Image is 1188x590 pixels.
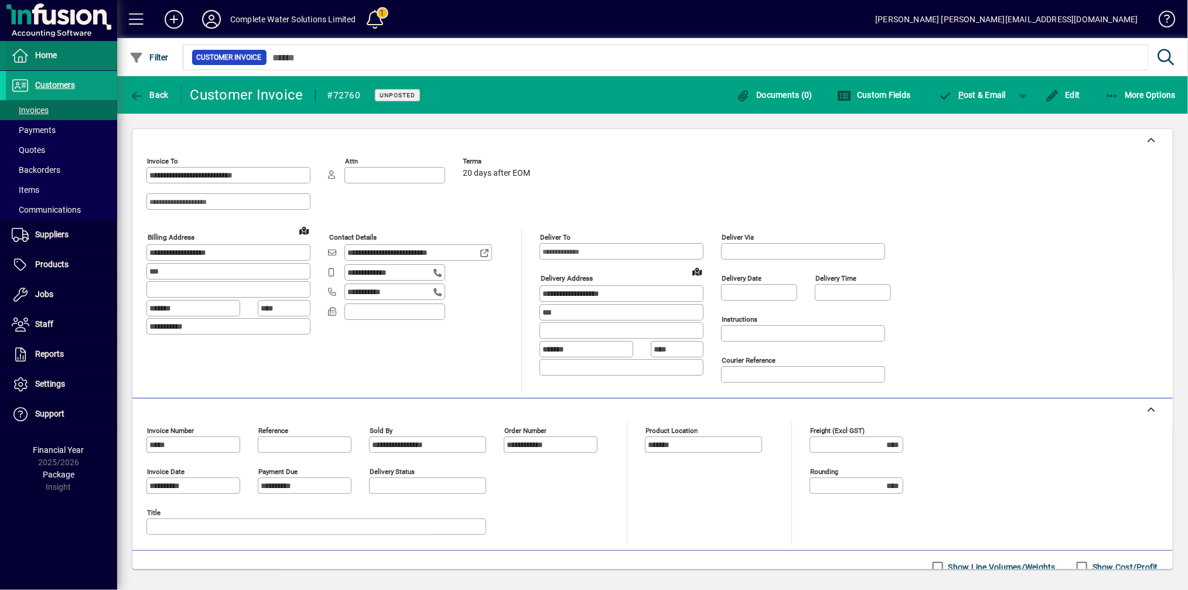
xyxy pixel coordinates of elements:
[540,233,571,241] mat-label: Deliver To
[6,370,117,399] a: Settings
[35,349,64,359] span: Reports
[35,289,53,299] span: Jobs
[12,165,60,175] span: Backorders
[6,120,117,140] a: Payments
[147,427,194,435] mat-label: Invoice number
[12,205,81,214] span: Communications
[6,280,117,309] a: Jobs
[129,90,169,100] span: Back
[6,340,117,369] a: Reports
[117,84,182,105] app-page-header-button: Back
[946,561,1056,573] label: Show Line Volumes/Weights
[35,319,53,329] span: Staff
[35,409,64,418] span: Support
[733,84,815,105] button: Documents (0)
[35,80,75,90] span: Customers
[1105,90,1176,100] span: More Options
[155,9,193,30] button: Add
[12,185,39,195] span: Items
[43,470,74,479] span: Package
[6,140,117,160] a: Quotes
[129,53,169,62] span: Filter
[258,427,288,435] mat-label: Reference
[688,262,706,281] a: View on map
[837,90,911,100] span: Custom Fields
[834,84,914,105] button: Custom Fields
[938,90,1006,100] span: ost & Email
[295,221,313,240] a: View on map
[958,90,964,100] span: P
[722,356,776,364] mat-label: Courier Reference
[193,9,230,30] button: Profile
[127,47,172,68] button: Filter
[12,105,49,115] span: Invoices
[463,169,530,178] span: 20 days after EOM
[810,468,838,476] mat-label: Rounding
[380,91,415,99] span: Unposted
[345,157,358,165] mat-label: Attn
[12,145,45,155] span: Quotes
[190,86,303,104] div: Customer Invoice
[127,84,172,105] button: Back
[258,468,298,476] mat-label: Payment due
[933,84,1012,105] button: Post & Email
[230,10,356,29] div: Complete Water Solutions Limited
[6,180,117,200] a: Items
[1150,2,1173,40] a: Knowledge Base
[1102,84,1179,105] button: More Options
[35,50,57,60] span: Home
[35,260,69,269] span: Products
[370,468,415,476] mat-label: Delivery status
[35,230,69,239] span: Suppliers
[463,158,533,165] span: Terms
[1042,84,1083,105] button: Edit
[6,41,117,70] a: Home
[875,10,1138,29] div: [PERSON_NAME] [PERSON_NAME][EMAIL_ADDRESS][DOMAIN_NAME]
[6,200,117,220] a: Communications
[810,427,865,435] mat-label: Freight (excl GST)
[147,157,178,165] mat-label: Invoice To
[736,90,813,100] span: Documents (0)
[815,274,856,282] mat-label: Delivery time
[722,233,754,241] mat-label: Deliver via
[6,310,117,339] a: Staff
[12,125,56,135] span: Payments
[147,468,185,476] mat-label: Invoice date
[646,427,698,435] mat-label: Product location
[722,274,762,282] mat-label: Delivery date
[722,315,757,323] mat-label: Instructions
[33,445,84,455] span: Financial Year
[1045,90,1080,100] span: Edit
[1090,561,1158,573] label: Show Cost/Profit
[6,400,117,429] a: Support
[35,379,65,388] span: Settings
[6,250,117,279] a: Products
[327,86,361,105] div: #72760
[6,100,117,120] a: Invoices
[197,52,262,63] span: Customer Invoice
[504,427,547,435] mat-label: Order number
[147,509,161,517] mat-label: Title
[6,220,117,250] a: Suppliers
[370,427,392,435] mat-label: Sold by
[6,160,117,180] a: Backorders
